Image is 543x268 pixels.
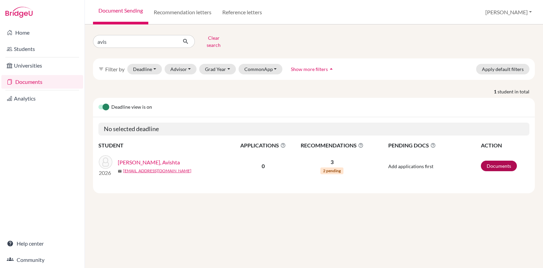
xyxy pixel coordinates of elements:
[98,123,529,136] h5: No selected deadline
[1,42,83,56] a: Students
[481,141,529,150] th: ACTION
[293,158,372,166] p: 3
[111,103,152,111] span: Deadline view is on
[105,66,125,72] span: Filter by
[388,163,433,169] span: Add applications first
[494,88,498,95] strong: 1
[262,163,265,169] b: 0
[123,168,191,174] a: [EMAIL_ADDRESS][DOMAIN_NAME]
[98,66,104,72] i: filter_list
[195,33,232,50] button: Clear search
[118,169,122,173] span: mail
[328,66,335,72] i: arrow_drop_up
[1,26,83,39] a: Home
[1,237,83,250] a: Help center
[93,35,177,48] input: Find student by name...
[165,64,197,74] button: Advisor
[99,169,112,177] p: 2026
[239,64,283,74] button: CommonApp
[291,66,328,72] span: Show more filters
[235,141,292,149] span: APPLICATIONS
[481,161,517,171] a: Documents
[99,155,112,169] img: Suresh, Avishta
[482,6,535,19] button: [PERSON_NAME]
[1,92,83,105] a: Analytics
[1,253,83,267] a: Community
[285,64,340,74] button: Show more filtersarrow_drop_up
[388,141,480,149] span: PENDING DOCS
[5,7,33,18] img: Bridge-U
[498,88,535,95] span: student in total
[293,141,372,149] span: RECOMMENDATIONS
[118,158,180,166] a: [PERSON_NAME], Avishta
[476,64,529,74] button: Apply default filters
[1,75,83,89] a: Documents
[199,64,236,74] button: Grad Year
[127,64,162,74] button: Deadline
[320,167,343,174] span: 2 pending
[1,59,83,72] a: Universities
[98,141,234,150] th: STUDENT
